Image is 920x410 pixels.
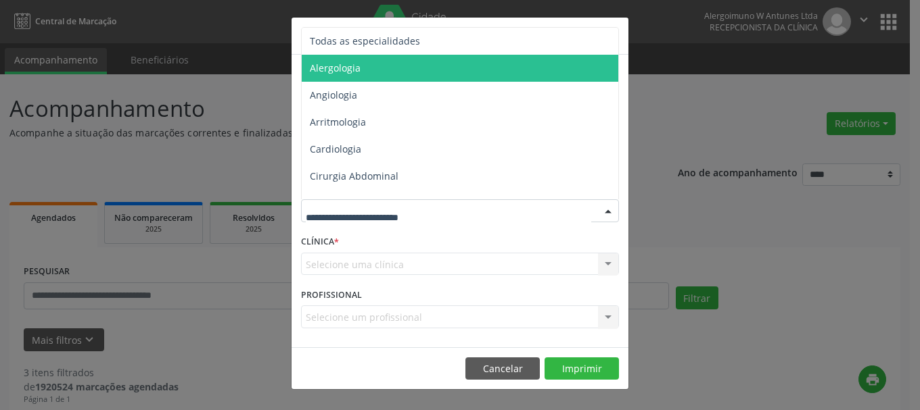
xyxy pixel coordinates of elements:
[310,34,420,47] span: Todas as especialidades
[310,170,398,182] span: Cirurgia Abdominal
[465,357,540,380] button: Cancelar
[310,143,361,155] span: Cardiologia
[545,357,619,380] button: Imprimir
[310,61,361,74] span: Alergologia
[310,197,393,209] span: Cirurgia Bariatrica
[310,88,357,101] span: Angiologia
[301,232,339,253] label: CLÍNICA
[310,116,366,128] span: Arritmologia
[301,284,362,305] label: PROFISSIONAL
[301,27,456,45] h5: Relatório de agendamentos
[601,18,628,51] button: Close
